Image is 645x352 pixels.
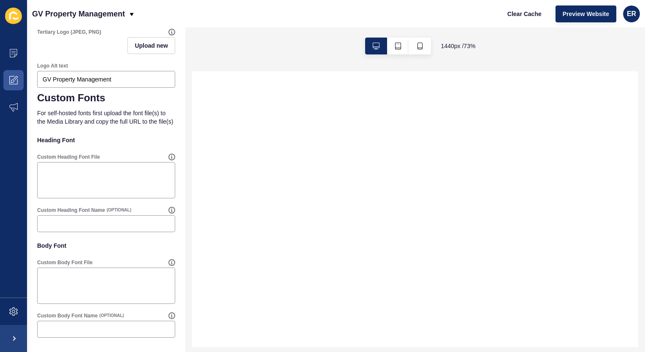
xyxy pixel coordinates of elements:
span: Preview Website [563,10,609,18]
p: Body Font [37,236,175,255]
p: Heading Font [37,131,175,149]
h1: Custom Fonts [37,92,175,104]
span: Upload new [135,41,168,50]
span: 1440 px / 73 % [441,42,476,50]
p: GV Property Management [32,3,125,24]
label: Logo Alt text [37,62,68,69]
button: Upload new [127,37,175,54]
label: Tertiary Logo (JPEG, PNG) [37,29,101,35]
label: Custom Heading Font Name [37,207,105,214]
button: Clear Cache [500,5,549,22]
label: Custom Body Font File [37,259,92,266]
label: Custom Heading Font File [37,154,100,160]
label: Custom Body Font Name [37,312,98,319]
p: For self-hosted fonts first upload the font file(s) to the Media Library and copy the full URL to... [37,104,175,131]
span: (OPTIONAL) [107,207,131,213]
span: (OPTIONAL) [99,313,124,319]
span: ER [627,10,636,18]
span: Clear Cache [507,10,542,18]
button: Preview Website [556,5,616,22]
